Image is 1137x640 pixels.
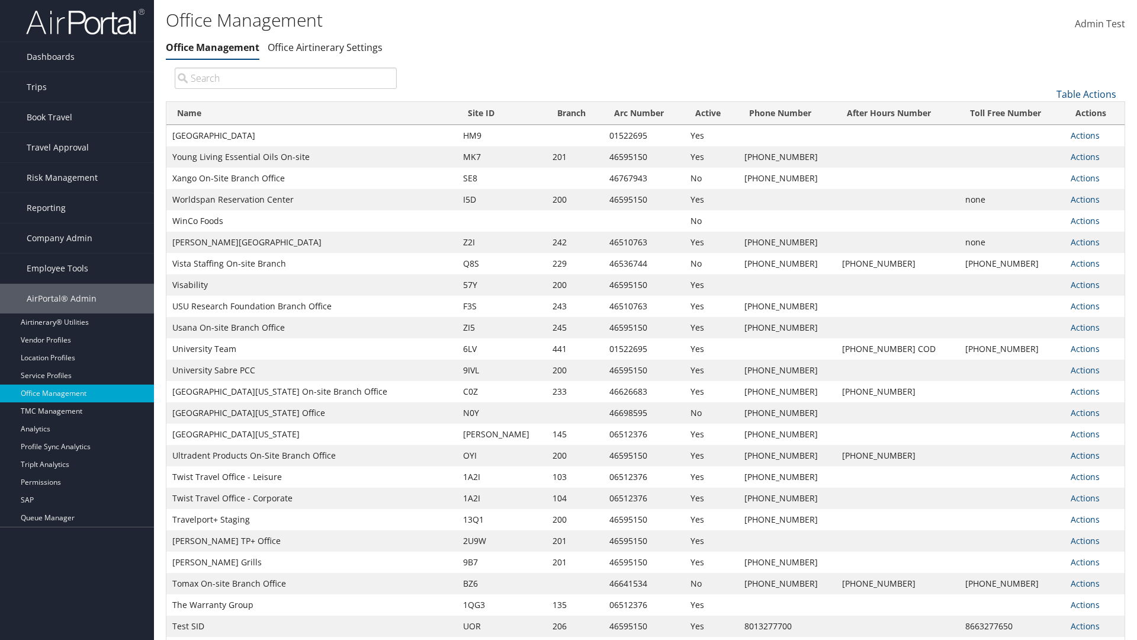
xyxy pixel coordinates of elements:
[166,210,457,232] td: WinCo Foods
[1071,556,1100,568] a: Actions
[603,381,685,402] td: 46626683
[1071,535,1100,546] a: Actions
[166,146,457,168] td: Young Living Essential Oils On-site
[27,193,66,223] span: Reporting
[603,488,685,509] td: 06512376
[1071,322,1100,333] a: Actions
[738,466,836,488] td: [PHONE_NUMBER]
[26,8,144,36] img: airportal-logo.png
[457,274,547,296] td: 57Y
[685,616,738,637] td: Yes
[603,338,685,360] td: 01522695
[457,402,547,424] td: N0Y
[959,338,1065,360] td: [PHONE_NUMBER]
[457,466,547,488] td: 1A2I
[547,552,603,573] td: 201
[738,146,836,168] td: [PHONE_NUMBER]
[457,552,547,573] td: 9B7
[166,594,457,616] td: The Warranty Group
[685,168,738,189] td: No
[685,338,738,360] td: Yes
[547,338,603,360] td: 441
[738,573,836,594] td: [PHONE_NUMBER]
[457,232,547,253] td: Z2I
[457,168,547,189] td: SE8
[1075,6,1125,43] a: Admin Test
[603,424,685,445] td: 06512376
[603,189,685,210] td: 46595150
[547,594,603,616] td: 135
[685,210,738,232] td: No
[685,594,738,616] td: Yes
[166,466,457,488] td: Twist Travel Office - Leisure
[1071,151,1100,162] a: Actions
[603,253,685,274] td: 46536744
[457,381,547,402] td: C0Z
[738,360,836,381] td: [PHONE_NUMBER]
[1071,471,1100,482] a: Actions
[603,552,685,573] td: 46595150
[685,530,738,552] td: Yes
[27,223,92,253] span: Company Admin
[603,509,685,530] td: 46595150
[836,381,959,402] td: [PHONE_NUMBER]
[166,573,457,594] td: Tomax On-site Branch Office
[27,254,88,283] span: Employee Tools
[603,530,685,552] td: 46595150
[457,338,547,360] td: 6LV
[1075,17,1125,30] span: Admin Test
[738,381,836,402] td: [PHONE_NUMBER]
[1071,599,1100,610] a: Actions
[457,594,547,616] td: 1QG3
[166,381,457,402] td: [GEOGRAPHIC_DATA][US_STATE] On-site Branch Office
[836,253,959,274] td: [PHONE_NUMBER]
[547,296,603,317] td: 243
[1071,620,1100,632] a: Actions
[738,168,836,189] td: [PHONE_NUMBER]
[603,274,685,296] td: 46595150
[836,445,959,466] td: [PHONE_NUMBER]
[166,445,457,466] td: Ultradent Products On-Site Branch Office
[166,168,457,189] td: Xango On-Site Branch Office
[547,488,603,509] td: 104
[27,133,89,162] span: Travel Approval
[166,509,457,530] td: Travelport+ Staging
[1071,215,1100,226] a: Actions
[1071,578,1100,589] a: Actions
[836,573,959,594] td: [PHONE_NUMBER]
[166,189,457,210] td: Worldspan Reservation Center
[603,402,685,424] td: 46698595
[547,616,603,637] td: 206
[1071,194,1100,205] a: Actions
[738,445,836,466] td: [PHONE_NUMBER]
[27,284,97,313] span: AirPortal® Admin
[685,424,738,445] td: Yes
[738,232,836,253] td: [PHONE_NUMBER]
[685,274,738,296] td: Yes
[166,360,457,381] td: University Sabre PCC
[166,41,259,54] a: Office Management
[1071,258,1100,269] a: Actions
[603,317,685,338] td: 46595150
[547,317,603,338] td: 245
[603,360,685,381] td: 46595150
[457,488,547,509] td: 1A2I
[1071,428,1100,440] a: Actions
[836,338,959,360] td: [PHONE_NUMBER] COD
[738,424,836,445] td: [PHONE_NUMBER]
[268,41,383,54] a: Office Airtinerary Settings
[457,360,547,381] td: 9IVL
[685,488,738,509] td: Yes
[685,232,738,253] td: Yes
[547,232,603,253] td: 242
[547,146,603,168] td: 201
[457,424,547,445] td: [PERSON_NAME]
[685,552,738,573] td: Yes
[603,146,685,168] td: 46595150
[1071,172,1100,184] a: Actions
[166,296,457,317] td: USU Research Foundation Branch Office
[166,8,805,33] h1: Office Management
[959,232,1065,253] td: none
[547,253,603,274] td: 229
[738,616,836,637] td: 8013277700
